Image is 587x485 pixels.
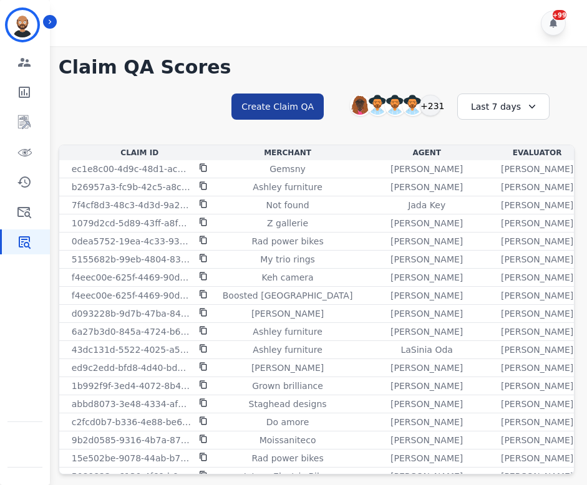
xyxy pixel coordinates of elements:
[251,307,324,320] p: [PERSON_NAME]
[251,362,324,374] p: [PERSON_NAME]
[72,434,192,446] p: 9b2d0585-9316-4b7a-8709-20667cd2626c
[267,217,308,229] p: Z gallerie
[72,217,192,229] p: 1079d2cd-5d89-43ff-a8fd-c6d6ecc53daf
[553,10,566,20] div: +99
[501,289,573,302] p: [PERSON_NAME]
[72,253,192,266] p: 5155682b-99eb-4804-8373-4da8b51c465b
[501,235,573,247] p: [PERSON_NAME]
[501,217,573,229] p: [PERSON_NAME]
[253,325,322,338] p: Ashley furniture
[391,380,463,392] p: [PERSON_NAME]
[266,416,309,428] p: Do amore
[260,253,315,266] p: My trio rings
[357,148,496,158] div: Agent
[269,163,306,175] p: Gemsny
[72,470,192,483] p: 5089822a-6130-4f69-b011-ee1009dfad65
[251,452,323,464] p: Rad power bikes
[72,181,192,193] p: b26957a3-fc9b-42c5-a8c9-c45cdc50d448
[391,289,463,302] p: [PERSON_NAME]
[501,163,573,175] p: [PERSON_NAME]
[244,470,332,483] p: Jetson Electric Bikes
[501,343,573,356] p: [PERSON_NAME]
[391,307,463,320] p: [PERSON_NAME]
[501,199,573,211] p: [PERSON_NAME]
[72,362,192,374] p: ed9c2edd-bfd8-4d40-bdaf-34df21a9a8cd
[72,398,192,410] p: abbd8073-3e48-4334-af54-d6b97068dccc
[72,416,192,428] p: c2fcd0b7-b336-4e88-be65-b56e09a4d771
[501,325,573,338] p: [PERSON_NAME]
[391,362,463,374] p: [PERSON_NAME]
[420,95,441,116] div: +231
[266,199,309,211] p: Not found
[72,307,192,320] p: d093228b-9d7b-47ba-84b4-cfc213f9a937
[391,271,463,284] p: [PERSON_NAME]
[501,434,573,446] p: [PERSON_NAME]
[501,253,573,266] p: [PERSON_NAME]
[391,416,463,428] p: [PERSON_NAME]
[72,343,192,356] p: 43dc131d-5522-4025-a523-ca9697784816
[501,398,573,410] p: [PERSON_NAME]
[260,434,316,446] p: Moissaniteco
[391,452,463,464] p: [PERSON_NAME]
[391,217,463,229] p: [PERSON_NAME]
[72,271,192,284] p: f4eec00e-625f-4469-90da-34953c6b474f
[253,181,322,193] p: Ashley furniture
[501,470,573,483] p: [PERSON_NAME]
[391,434,463,446] p: [PERSON_NAME]
[501,148,573,158] div: Evaluator
[72,163,192,175] p: ec1e8c00-4d9c-48d1-ac0e-34382e904098
[7,10,37,40] img: Bordered avatar
[261,271,313,284] p: Keh camera
[501,452,573,464] p: [PERSON_NAME]
[391,253,463,266] p: [PERSON_NAME]
[400,343,452,356] p: LaSinia Oda
[501,271,573,284] p: [PERSON_NAME]
[62,148,218,158] div: Claim Id
[391,235,463,247] p: [PERSON_NAME]
[249,398,327,410] p: Staghead designs
[72,235,192,247] p: 0dea5752-19ea-4c33-9375-a32154b1bc46
[408,199,445,211] p: Jada Key
[501,181,573,193] p: [PERSON_NAME]
[501,362,573,374] p: [PERSON_NAME]
[391,470,463,483] p: [PERSON_NAME]
[391,181,463,193] p: [PERSON_NAME]
[501,380,573,392] p: [PERSON_NAME]
[391,398,463,410] p: [PERSON_NAME]
[72,325,192,338] p: 6a27b3d0-845a-4724-b6e3-818e18f6c633
[72,289,192,302] p: f4eec00e-625f-4469-90da-34953c6b474f
[457,94,550,120] div: Last 7 days
[391,325,463,338] p: [PERSON_NAME]
[252,380,323,392] p: Grown brilliance
[72,380,192,392] p: 1b992f9f-3ed4-4072-8b46-99b4e2351c5d
[253,343,322,356] p: Ashley furniture
[59,56,575,79] h1: Claim QA Scores
[231,94,324,120] button: Create Claim QA
[72,452,192,464] p: 15e502be-9078-44ab-b772-7b414422239d
[501,307,573,320] p: [PERSON_NAME]
[223,148,353,158] div: Merchant
[251,235,323,247] p: Rad power bikes
[72,199,192,211] p: 7f4cf8d3-48c3-4d3d-9a28-dff8e45307d7
[223,289,353,302] p: Boosted [GEOGRAPHIC_DATA]
[501,416,573,428] p: [PERSON_NAME]
[391,163,463,175] p: [PERSON_NAME]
